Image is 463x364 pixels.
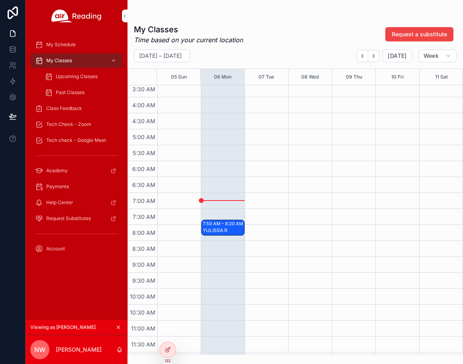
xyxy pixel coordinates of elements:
[130,261,157,268] span: 9:00 AM
[214,69,231,85] button: 06 Mon
[30,211,123,226] a: Request Substitutes
[128,293,157,300] span: 10:00 AM
[46,137,106,144] span: Tech check - Google Meet
[203,227,243,234] div: YULISSA R
[56,73,98,80] span: Upcoming Classes
[40,69,123,84] a: Upcoming Classes
[30,117,123,132] a: Tech Check - Zoom
[391,69,404,85] button: 10 Fri
[203,220,245,227] div: 7:50 AM – 8:20 AM
[46,167,68,174] span: Academy
[130,118,157,124] span: 4:30 AM
[301,69,319,85] button: 08 Wed
[435,69,448,85] button: 11 Sat
[418,49,457,62] button: Week
[26,32,128,266] div: scrollable content
[130,229,157,236] span: 8:00 AM
[392,30,447,38] span: Request a substitute
[130,86,157,92] span: 3:30 AM
[346,69,362,85] button: 09 Thu
[30,195,123,210] a: Help Center
[30,37,123,52] a: My Schedule
[51,10,102,22] img: App logo
[30,324,96,331] span: Viewing as [PERSON_NAME]
[46,215,91,222] span: Request Substitutes
[130,102,157,108] span: 4:00 AM
[30,133,123,148] a: Tech check - Google Meet
[30,242,123,256] a: Account
[30,53,123,68] a: My Classes
[134,24,243,35] h1: My Classes
[131,134,157,140] span: 5:00 AM
[202,220,244,235] div: 7:50 AM – 8:20 AMYULISSA R
[34,345,45,354] span: NW
[129,325,157,332] span: 11:00 AM
[46,57,72,64] span: My Classes
[129,341,157,348] span: 11:30 AM
[368,50,379,62] button: Next
[46,246,65,252] span: Account
[46,121,91,128] span: Tech Check - Zoom
[128,309,157,316] span: 10:30 AM
[130,277,157,284] span: 9:30 AM
[131,197,157,204] span: 7:00 AM
[46,183,69,190] span: Payments
[40,85,123,100] a: Past Classes
[424,52,439,59] span: Week
[134,35,243,45] em: Time based on your current location
[56,89,84,96] span: Past Classes
[131,213,157,220] span: 7:30 AM
[130,245,157,252] span: 8:30 AM
[30,179,123,194] a: Payments
[30,163,123,178] a: Academy
[46,41,76,48] span: My Schedule
[383,49,412,62] button: [DATE]
[56,346,102,354] p: [PERSON_NAME]
[130,181,157,188] span: 6:30 AM
[385,27,453,41] button: Request a substitute
[139,52,182,60] h2: [DATE] – [DATE]
[46,199,73,206] span: Help Center
[259,69,274,85] button: 07 Tue
[131,150,157,156] span: 5:30 AM
[357,50,368,62] button: Back
[130,165,157,172] span: 6:00 AM
[30,101,123,116] a: Class Feedback
[171,69,187,85] button: 05 Sun
[46,105,82,112] span: Class Feedback
[388,52,406,59] span: [DATE]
